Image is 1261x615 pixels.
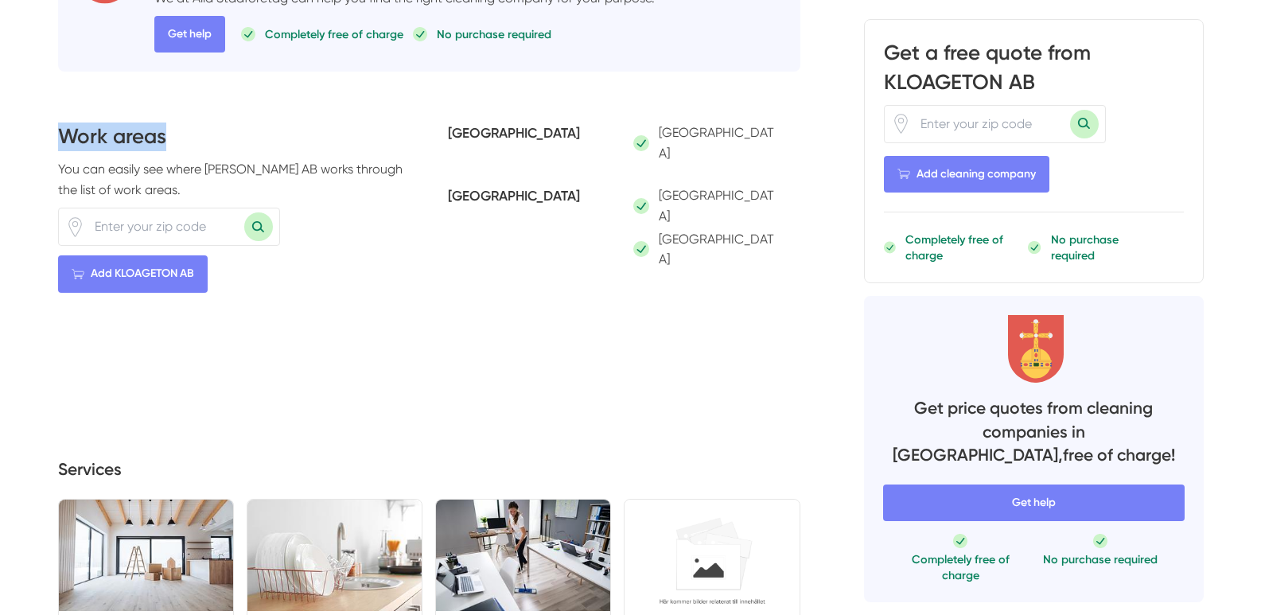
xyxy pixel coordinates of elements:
[912,552,1010,582] font: Completely free of charge
[1012,496,1056,509] font: Get help
[58,162,403,197] font: You can easily see where [PERSON_NAME] AB works through the list of work areas.
[891,114,911,134] span: Click to use your location.
[893,398,1154,465] font: Get price quotes from cleaning companies in [GEOGRAPHIC_DATA],
[1051,232,1119,263] font: No purchase required
[911,105,1070,142] input: Enter your zip code
[884,41,1091,65] font: Get a free quote from
[65,217,85,237] span: Click to use your location.
[884,69,1035,94] font: KLOAGETON AB
[659,125,774,160] font: [GEOGRAPHIC_DATA]
[91,267,194,280] font: Add KLOAGETON AB
[1063,445,1175,465] font: free of charge!
[437,27,551,41] font: No purchase required
[625,500,799,611] img: KLOAGETON AB performs the service Cleaning services companies
[448,125,580,141] font: [GEOGRAPHIC_DATA]
[58,124,166,149] font: Work areas
[85,208,244,245] input: Enter your zip code
[1043,552,1158,566] font: No purchase required
[247,500,422,611] img: KLOAGETON AB performs the service Home cleaning / recurring cleaning
[659,232,774,267] font: [GEOGRAPHIC_DATA]
[244,212,273,241] button: Search by zip code
[891,114,911,134] svg: Pin / Map
[659,188,774,223] font: [GEOGRAPHIC_DATA]
[1070,110,1099,138] button: Search by zip code
[154,16,225,53] span: Get help
[917,167,1036,181] font: Add cleaning company
[59,500,233,611] img: KLOAGETON AB performs the Moving Cleaning service
[65,217,85,237] svg: Pin / Map
[265,27,403,41] font: Completely free of charge
[58,459,122,479] font: Services
[436,500,610,611] img: KLOAGETON AB performs the service Office Cleaning
[448,188,580,204] font: [GEOGRAPHIC_DATA]
[168,27,212,41] font: Get help
[883,485,1185,521] span: Get help
[905,232,1003,263] font: Completely free of charge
